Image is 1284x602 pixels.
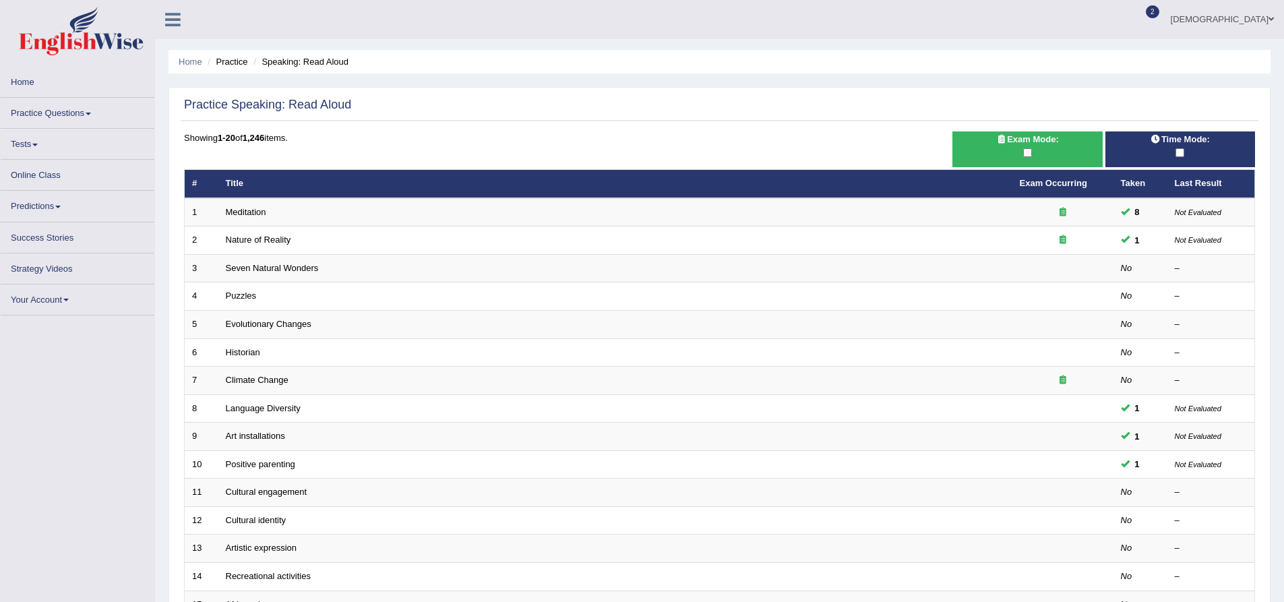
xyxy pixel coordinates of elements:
em: No [1121,375,1132,385]
a: Meditation [226,207,266,217]
div: – [1175,542,1248,555]
em: No [1121,571,1132,581]
em: No [1121,515,1132,525]
td: 9 [185,423,218,451]
a: Online Class [1,160,154,186]
li: Speaking: Read Aloud [250,55,348,68]
h2: Practice Speaking: Read Aloud [184,98,351,112]
div: – [1175,290,1248,303]
a: Evolutionary Changes [226,319,311,329]
em: No [1121,347,1132,357]
th: Taken [1113,170,1167,198]
div: Showing of items. [184,131,1255,144]
em: No [1121,487,1132,497]
td: 10 [185,450,218,479]
li: Practice [204,55,247,68]
div: – [1175,318,1248,331]
a: Practice Questions [1,98,154,124]
a: Historian [226,347,260,357]
a: Home [1,67,154,93]
a: Tests [1,129,154,155]
a: Artistic expression [226,543,297,553]
span: You can still take this question [1130,429,1145,444]
div: – [1175,374,1248,387]
td: 4 [185,282,218,311]
b: 1-20 [218,133,235,143]
span: You can still take this question [1130,205,1145,219]
a: Success Stories [1,222,154,249]
div: Show exams occurring in exams [952,131,1102,167]
div: – [1175,347,1248,359]
td: 11 [185,479,218,507]
a: Strategy Videos [1,253,154,280]
a: Language Diversity [226,403,301,413]
div: – [1175,486,1248,499]
span: You can still take this question [1130,401,1145,415]
td: 5 [185,310,218,338]
td: 6 [185,338,218,367]
span: Exam Mode: [991,132,1064,146]
em: No [1121,319,1132,329]
div: – [1175,570,1248,583]
a: Art installations [226,431,285,441]
a: Predictions [1,191,154,217]
a: Puzzles [226,291,257,301]
td: 8 [185,394,218,423]
small: Not Evaluated [1175,236,1221,244]
th: # [185,170,218,198]
span: Time Mode: [1145,132,1215,146]
th: Last Result [1167,170,1255,198]
a: Your Account [1,284,154,311]
em: No [1121,263,1132,273]
a: Nature of Reality [226,235,291,245]
a: Recreational activities [226,571,311,581]
div: Exam occurring question [1020,206,1106,219]
td: 2 [185,227,218,255]
a: Seven Natural Wonders [226,263,319,273]
span: You can still take this question [1130,457,1145,471]
th: Title [218,170,1012,198]
a: Cultural engagement [226,487,307,497]
td: 3 [185,254,218,282]
small: Not Evaluated [1175,208,1221,216]
a: Exam Occurring [1020,178,1087,188]
span: 2 [1146,5,1159,18]
b: 1,246 [243,133,265,143]
a: Home [179,57,202,67]
td: 7 [185,367,218,395]
small: Not Evaluated [1175,404,1221,413]
div: – [1175,262,1248,275]
td: 1 [185,198,218,227]
div: Exam occurring question [1020,374,1106,387]
a: Climate Change [226,375,288,385]
td: 13 [185,535,218,563]
td: 12 [185,506,218,535]
td: 14 [185,563,218,591]
small: Not Evaluated [1175,460,1221,469]
a: Positive parenting [226,459,295,469]
em: No [1121,291,1132,301]
em: No [1121,543,1132,553]
span: You can still take this question [1130,233,1145,247]
small: Not Evaluated [1175,432,1221,440]
div: Exam occurring question [1020,234,1106,247]
a: Cultural identity [226,515,286,525]
div: – [1175,514,1248,527]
